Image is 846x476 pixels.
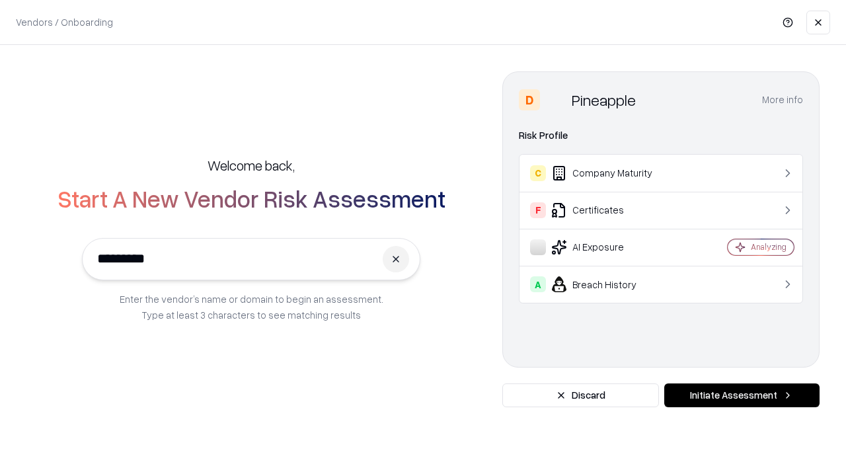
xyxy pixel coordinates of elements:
[530,165,688,181] div: Company Maturity
[545,89,566,110] img: Pineapple
[530,202,688,218] div: Certificates
[762,88,803,112] button: More info
[530,239,688,255] div: AI Exposure
[519,89,540,110] div: D
[58,185,445,212] h2: Start A New Vendor Risk Assessment
[208,156,295,175] h5: Welcome back,
[530,202,546,218] div: F
[664,383,820,407] button: Initiate Assessment
[530,165,546,181] div: C
[502,383,659,407] button: Discard
[519,128,803,143] div: Risk Profile
[530,276,688,292] div: Breach History
[120,291,383,323] p: Enter the vendor’s name or domain to begin an assessment. Type at least 3 characters to see match...
[751,241,787,253] div: Analyzing
[530,276,546,292] div: A
[16,15,113,29] p: Vendors / Onboarding
[572,89,636,110] div: Pineapple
